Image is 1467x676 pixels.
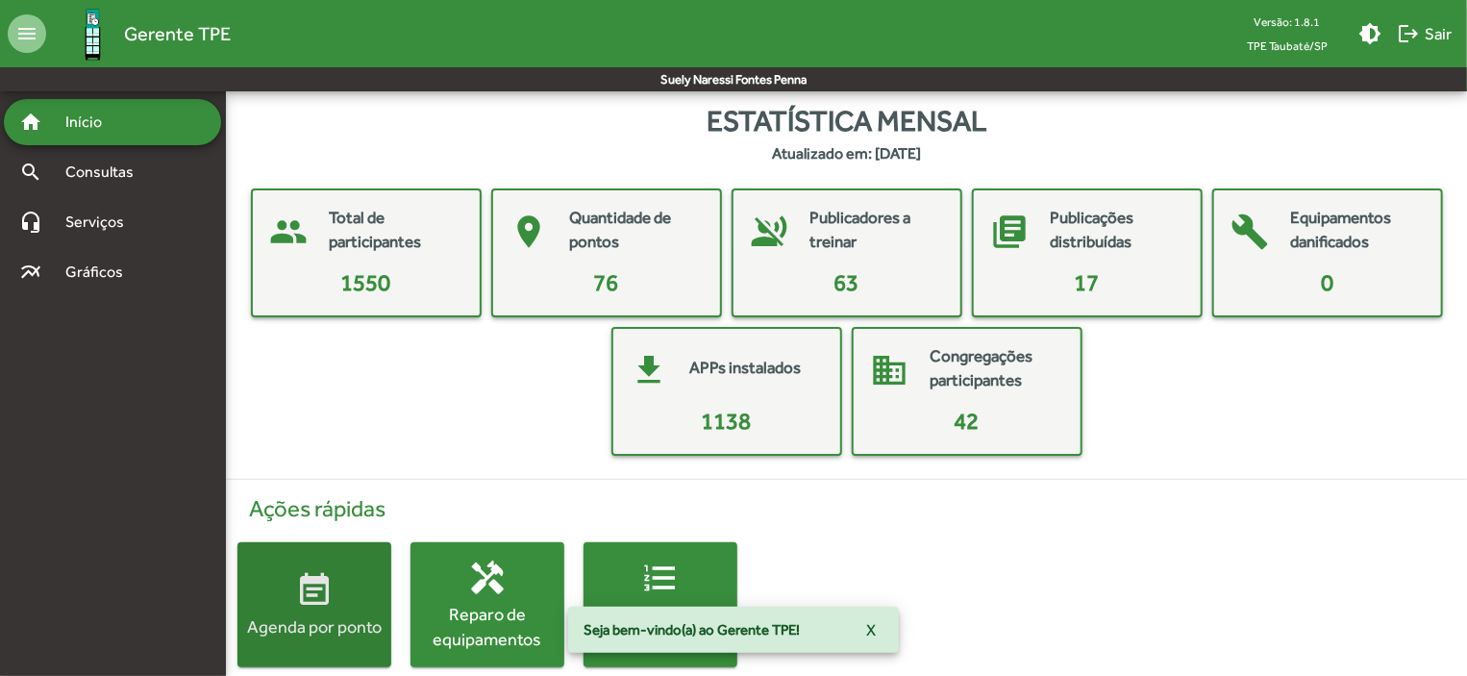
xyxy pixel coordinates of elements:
[1389,16,1459,51] button: Sair
[690,356,802,381] mat-card-title: APPs instalados
[410,542,564,667] button: Reparo de equipamentos
[1397,16,1452,51] span: Sair
[19,111,42,134] mat-icon: home
[861,341,919,399] mat-icon: domain
[1075,269,1100,295] span: 17
[341,269,391,295] span: 1550
[621,341,679,399] mat-icon: get_app
[851,613,891,647] button: X
[62,3,124,65] img: Logo
[54,211,150,234] span: Serviços
[772,142,921,165] strong: Atualizado em: [DATE]
[707,99,986,142] span: Estatística mensal
[8,14,46,53] mat-icon: menu
[295,571,334,610] mat-icon: event_note
[1231,34,1343,58] span: TPE Taubaté/SP
[330,206,460,255] mat-card-title: Total de participantes
[741,203,799,261] mat-icon: voice_over_off
[237,542,391,667] button: Agenda por ponto
[866,613,876,647] span: X
[19,211,42,234] mat-icon: headset_mic
[501,203,559,261] mat-icon: place
[237,495,1455,523] h4: Ações rápidas
[410,602,564,650] div: Reparo de equipamentos
[931,344,1061,393] mat-card-title: Congregações participantes
[261,203,318,261] mat-icon: people
[834,269,859,295] span: 63
[594,269,619,295] span: 76
[1358,22,1381,45] mat-icon: brightness_medium
[584,542,737,667] button: Diário de publicações
[584,620,800,639] span: Seja bem-vindo(a) ao Gerente TPE!
[1397,22,1420,45] mat-icon: logout
[1321,269,1333,295] span: 0
[1231,10,1343,34] div: Versão: 1.8.1
[54,111,130,134] span: Início
[810,206,941,255] mat-card-title: Publicadores a treinar
[570,206,701,255] mat-card-title: Quantidade de pontos
[54,261,149,284] span: Gráficos
[468,559,507,597] mat-icon: handyman
[955,408,980,434] span: 42
[1222,203,1280,261] mat-icon: build
[19,261,42,284] mat-icon: multiline_chart
[124,18,231,49] span: Gerente TPE
[19,161,42,184] mat-icon: search
[237,614,391,638] div: Agenda por ponto
[1291,206,1422,255] mat-card-title: Equipamentos danificados
[46,3,231,65] a: Gerente TPE
[1051,206,1181,255] mat-card-title: Publicações distribuídas
[982,203,1039,261] mat-icon: library_books
[54,161,159,184] span: Consultas
[641,559,680,597] mat-icon: format_list_numbered
[702,408,752,434] span: 1138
